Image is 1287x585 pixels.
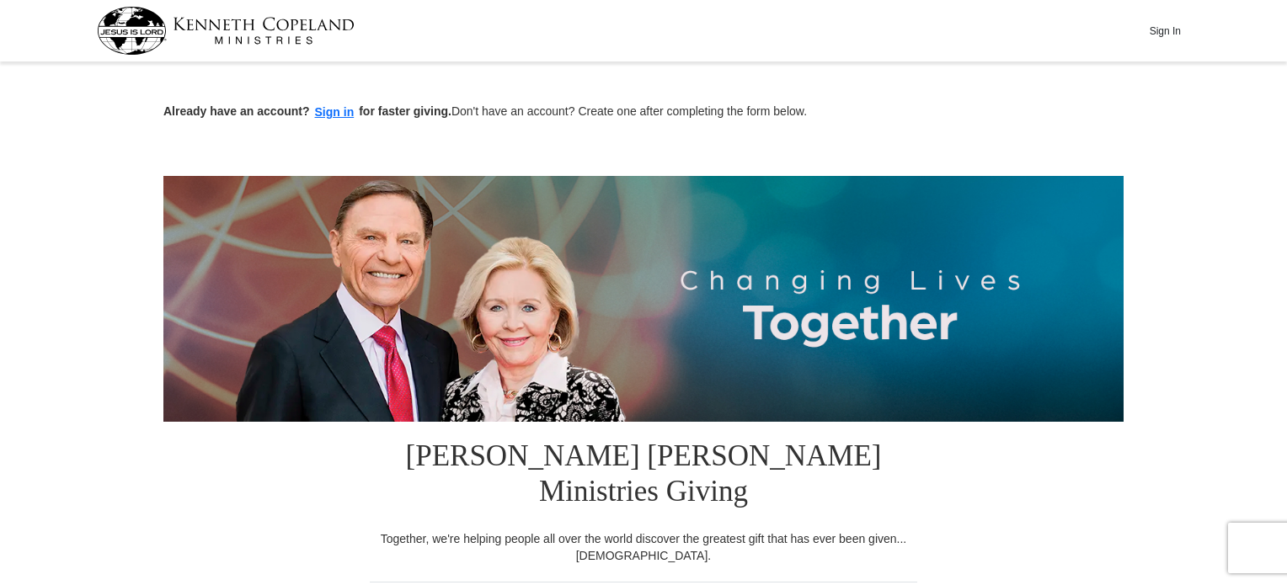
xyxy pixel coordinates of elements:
[163,104,451,118] strong: Already have an account? for faster giving.
[370,422,917,530] h1: [PERSON_NAME] [PERSON_NAME] Ministries Giving
[163,103,1124,122] p: Don't have an account? Create one after completing the form below.
[310,103,360,122] button: Sign in
[97,7,355,55] img: kcm-header-logo.svg
[1140,18,1190,44] button: Sign In
[370,530,917,564] div: Together, we're helping people all over the world discover the greatest gift that has ever been g...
